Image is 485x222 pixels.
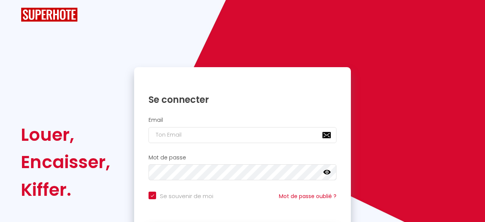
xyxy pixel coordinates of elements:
h2: Mot de passe [149,154,336,161]
input: Ton Email [149,127,336,143]
a: Mot de passe oublié ? [279,192,336,200]
div: Kiffer. [21,176,110,203]
h2: Email [149,117,336,123]
img: SuperHote logo [21,8,78,22]
h1: Se connecter [149,94,336,105]
div: Encaisser, [21,148,110,176]
div: Louer, [21,121,110,148]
